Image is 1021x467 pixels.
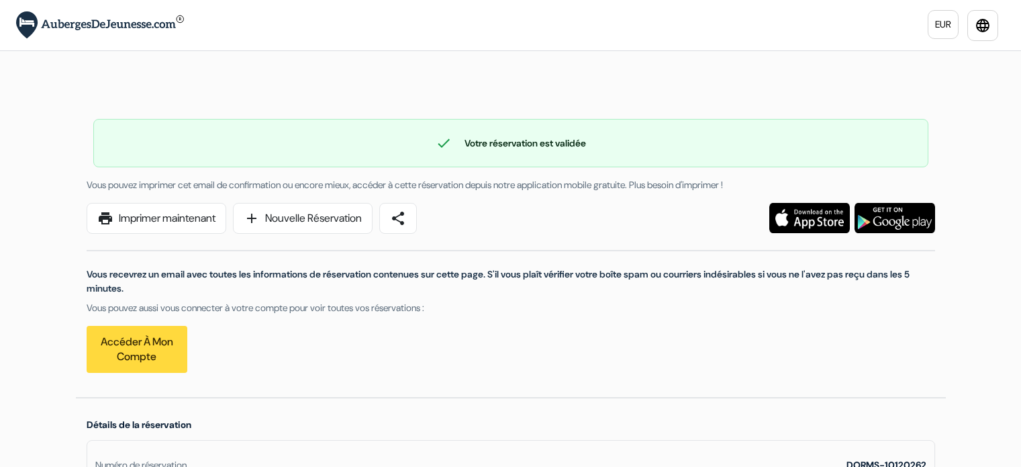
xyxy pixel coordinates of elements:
[87,419,191,431] span: Détails de la réservation
[16,11,184,39] img: AubergesDeJeunesse.com
[855,203,935,233] img: Téléchargez l'application gratuite
[769,203,850,233] img: Téléchargez l'application gratuite
[436,135,452,151] span: check
[233,203,373,234] a: addNouvelle Réservation
[87,326,187,373] a: Accéder à mon compte
[390,210,406,226] span: share
[87,267,935,296] p: Vous recevrez un email avec toutes les informations de réservation contenues sur cette page. S'il...
[379,203,417,234] a: share
[87,301,935,315] p: Vous pouvez aussi vous connecter à votre compte pour voir toutes vos réservations :
[87,179,723,191] span: Vous pouvez imprimer cet email de confirmation ou encore mieux, accéder à cette réservation depui...
[94,135,928,151] div: Votre réservation est validée
[97,210,113,226] span: print
[244,210,260,226] span: add
[87,203,226,234] a: printImprimer maintenant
